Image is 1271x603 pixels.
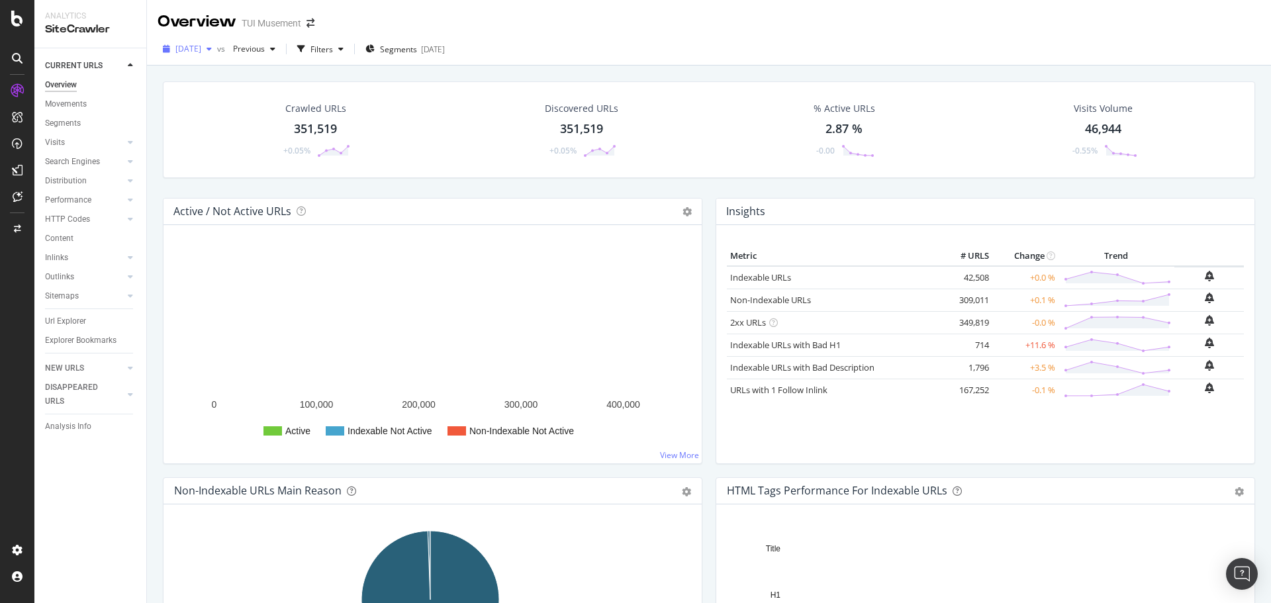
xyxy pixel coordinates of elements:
[45,193,91,207] div: Performance
[228,38,281,60] button: Previous
[45,361,124,375] a: NEW URLS
[158,11,236,33] div: Overview
[292,38,349,60] button: Filters
[469,426,574,436] text: Non-Indexable Not Active
[45,289,124,303] a: Sitemaps
[45,212,124,226] a: HTTP Codes
[771,590,781,600] text: H1
[45,174,87,188] div: Distribution
[992,266,1059,289] td: +0.0 %
[45,116,81,130] div: Segments
[45,59,103,73] div: CURRENT URLS
[402,399,436,410] text: 200,000
[300,399,334,410] text: 100,000
[1205,315,1214,326] div: bell-plus
[939,379,992,401] td: 167,252
[992,289,1059,311] td: +0.1 %
[1235,487,1244,496] div: gear
[1205,383,1214,393] div: bell-plus
[217,43,228,54] span: vs
[682,487,691,496] div: gear
[306,19,314,28] div: arrow-right-arrow-left
[992,334,1059,356] td: +11.6 %
[285,102,346,115] div: Crawled URLs
[45,136,65,150] div: Visits
[212,399,217,410] text: 0
[45,334,117,348] div: Explorer Bookmarks
[45,212,90,226] div: HTTP Codes
[228,43,265,54] span: Previous
[45,232,73,246] div: Content
[175,43,201,54] span: 2025 Sep. 1st
[45,78,77,92] div: Overview
[1205,360,1214,371] div: bell-plus
[545,102,618,115] div: Discovered URLs
[992,246,1059,266] th: Change
[726,203,765,220] h4: Insights
[45,174,124,188] a: Distribution
[45,97,87,111] div: Movements
[814,102,875,115] div: % Active URLs
[421,44,445,55] div: [DATE]
[45,381,124,408] a: DISAPPEARED URLS
[549,145,577,156] div: +0.05%
[939,334,992,356] td: 714
[45,270,124,284] a: Outlinks
[939,266,992,289] td: 42,508
[730,316,766,328] a: 2xx URLs
[727,484,947,497] div: HTML Tags Performance for Indexable URLs
[1205,271,1214,281] div: bell-plus
[45,251,68,265] div: Inlinks
[730,339,841,351] a: Indexable URLs with Bad H1
[45,270,74,284] div: Outlinks
[45,78,137,92] a: Overview
[939,246,992,266] th: # URLS
[992,379,1059,401] td: -0.1 %
[939,311,992,334] td: 349,819
[45,314,137,328] a: Url Explorer
[1072,145,1098,156] div: -0.55%
[45,381,112,408] div: DISAPPEARED URLS
[1226,558,1258,590] div: Open Intercom Messenger
[45,232,137,246] a: Content
[1085,120,1121,138] div: 46,944
[504,399,538,410] text: 300,000
[825,120,863,138] div: 2.87 %
[606,399,640,410] text: 400,000
[992,356,1059,379] td: +3.5 %
[45,136,124,150] a: Visits
[45,11,136,22] div: Analytics
[294,120,337,138] div: 351,519
[283,145,310,156] div: +0.05%
[660,449,699,461] a: View More
[45,334,137,348] a: Explorer Bookmarks
[766,544,781,553] text: Title
[1205,293,1214,303] div: bell-plus
[727,246,939,266] th: Metric
[380,44,417,55] span: Segments
[45,251,124,265] a: Inlinks
[45,59,124,73] a: CURRENT URLS
[939,356,992,379] td: 1,796
[730,271,791,283] a: Indexable URLs
[730,294,811,306] a: Non-Indexable URLs
[45,116,137,130] a: Segments
[45,22,136,37] div: SiteCrawler
[1074,102,1133,115] div: Visits Volume
[174,246,686,453] svg: A chart.
[45,420,91,434] div: Analysis Info
[45,193,124,207] a: Performance
[1205,338,1214,348] div: bell-plus
[310,44,333,55] div: Filters
[816,145,835,156] div: -0.00
[45,361,84,375] div: NEW URLS
[683,207,692,216] i: Options
[45,155,124,169] a: Search Engines
[242,17,301,30] div: TUI Musement
[992,311,1059,334] td: -0.0 %
[45,289,79,303] div: Sitemaps
[560,120,603,138] div: 351,519
[174,484,342,497] div: Non-Indexable URLs Main Reason
[939,289,992,311] td: 309,011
